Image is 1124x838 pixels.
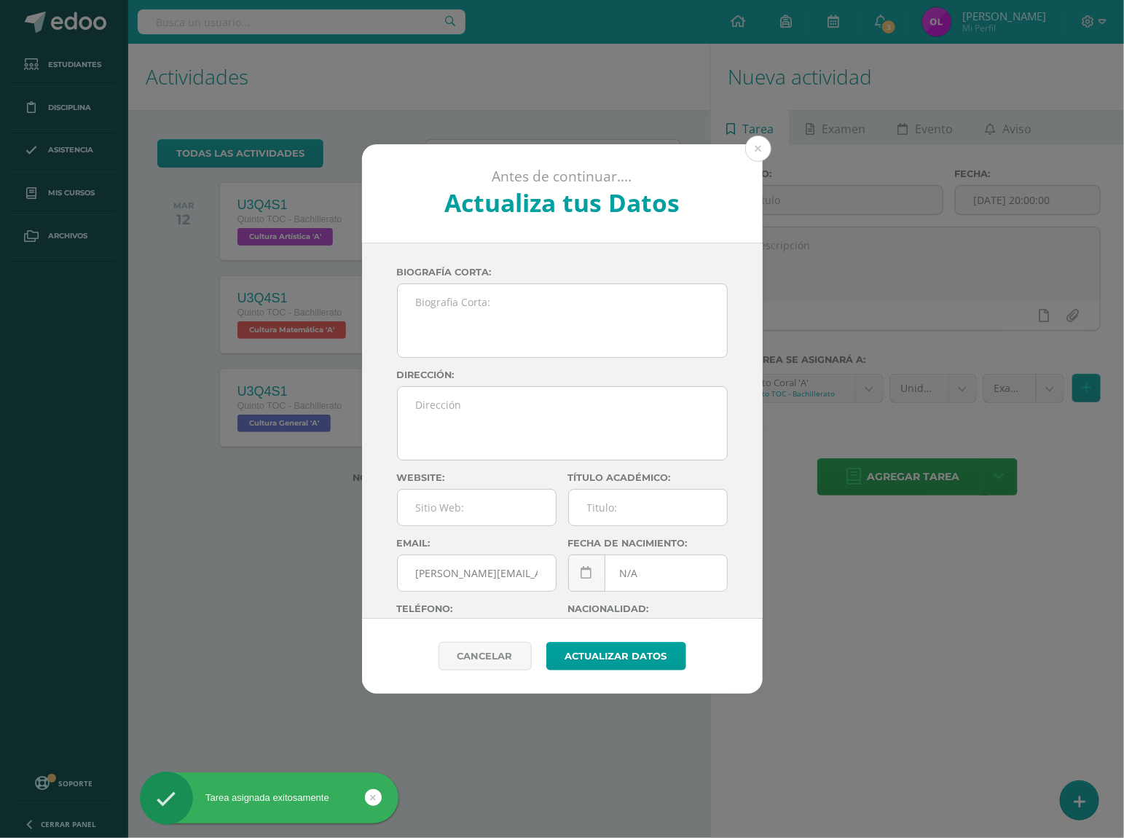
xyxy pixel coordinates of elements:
[397,603,557,614] label: Teléfono:
[401,186,723,219] h2: Actualiza tus Datos
[569,555,727,591] input: Fecha de Nacimiento:
[398,555,556,591] input: Correo Electronico:
[397,472,557,483] label: Website:
[439,642,532,670] a: Cancelar
[140,791,398,804] div: Tarea asignada exitosamente
[397,369,728,380] label: Dirección:
[401,168,723,186] p: Antes de continuar....
[397,538,557,549] label: Email:
[569,490,727,525] input: Titulo:
[398,490,556,525] input: Sitio Web:
[568,603,728,614] label: Nacionalidad:
[568,472,728,483] label: Título académico:
[546,642,686,670] button: Actualizar datos
[397,267,728,278] label: Biografía corta:
[568,538,728,549] label: Fecha de nacimiento:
